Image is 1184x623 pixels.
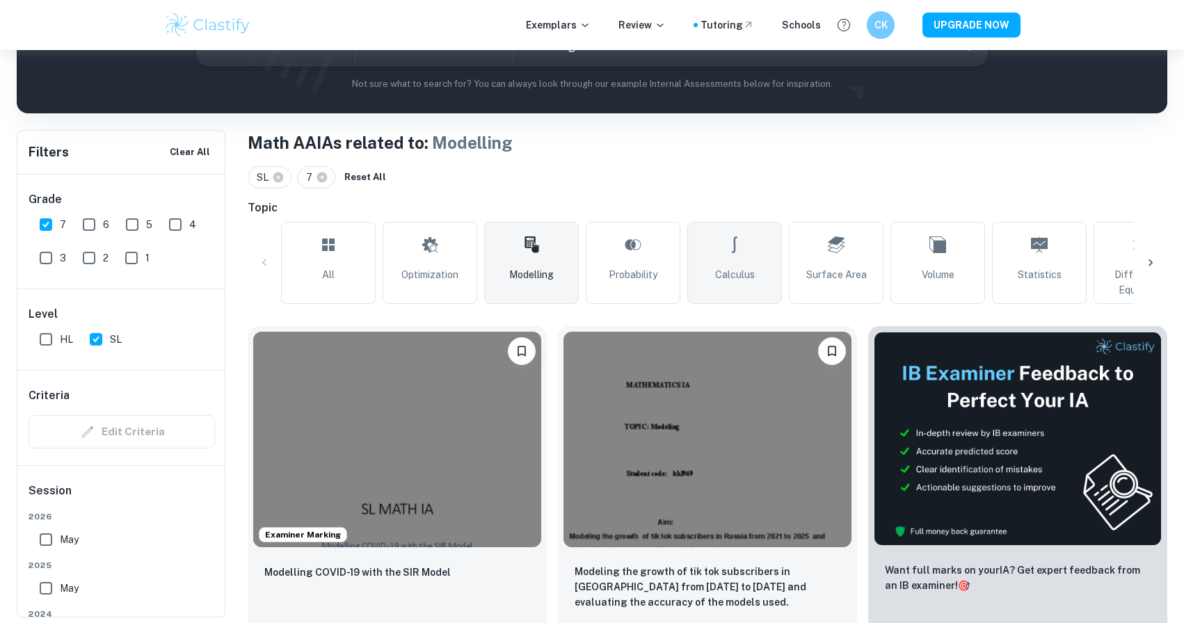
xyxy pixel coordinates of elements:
h6: Filters [29,143,69,162]
img: Math AA IA example thumbnail: Modelling COVID-19 with the SIR Model [253,332,541,547]
span: 2 [103,250,109,266]
span: 2026 [29,510,215,523]
div: 7 [297,166,335,188]
span: SL [257,170,275,185]
span: 2025 [29,559,215,572]
span: 🎯 [958,580,970,591]
span: 4 [189,217,196,232]
img: Clastify logo [163,11,252,39]
span: HL [60,332,73,347]
span: Examiner Marking [259,528,346,541]
span: Volume [922,267,954,282]
button: Bookmark [508,337,536,365]
span: Surface Area [806,267,867,282]
span: 7 [60,217,66,232]
button: UPGRADE NOW [922,13,1021,38]
a: Schools [782,17,821,33]
p: Review [618,17,666,33]
span: All [322,267,335,282]
span: 5 [146,217,152,232]
button: Clear All [166,142,214,163]
div: SL [248,166,291,188]
button: Bookmark [818,337,846,365]
p: Not sure what to search for? You can always look through our example Internal Assessments below f... [28,77,1156,91]
span: 2024 [29,608,215,620]
span: Modelling [509,267,554,282]
div: Criteria filters are unavailable when searching by topic [29,415,215,448]
p: Want full marks on your IA ? Get expert feedback from an IB examiner! [885,563,1151,593]
p: Modeling the growth of tik tok subscribers in Russia from 2021 to 2025 and evaluating the accurac... [575,564,840,610]
span: 3 [60,250,66,266]
span: Probability [609,267,657,282]
h6: Criteria [29,387,70,404]
img: Math AA IA example thumbnail: Modeling the growth of tik tok subscribe [563,332,851,547]
span: 1 [145,250,150,266]
p: Exemplars [526,17,591,33]
a: Tutoring [701,17,754,33]
h6: Topic [248,200,1167,216]
span: Statistics [1018,267,1062,282]
img: Thumbnail [874,332,1162,546]
h6: Grade [29,191,215,208]
span: 7 [306,170,319,185]
span: May [60,532,79,547]
span: 6 [103,217,109,232]
button: CK [867,11,895,39]
button: Help and Feedback [832,13,856,37]
span: Differential Equations [1100,267,1182,298]
span: SL [110,332,122,347]
h6: Session [29,483,215,510]
button: Reset All [341,167,390,188]
p: Modelling COVID-19 with the SIR Model [264,565,451,580]
span: Modelling [432,133,513,152]
span: Calculus [715,267,755,282]
span: Optimization [401,267,458,282]
h6: CK [873,17,889,33]
h6: Level [29,306,215,323]
h1: Math AA IAs related to: [248,130,1167,155]
span: May [60,581,79,596]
